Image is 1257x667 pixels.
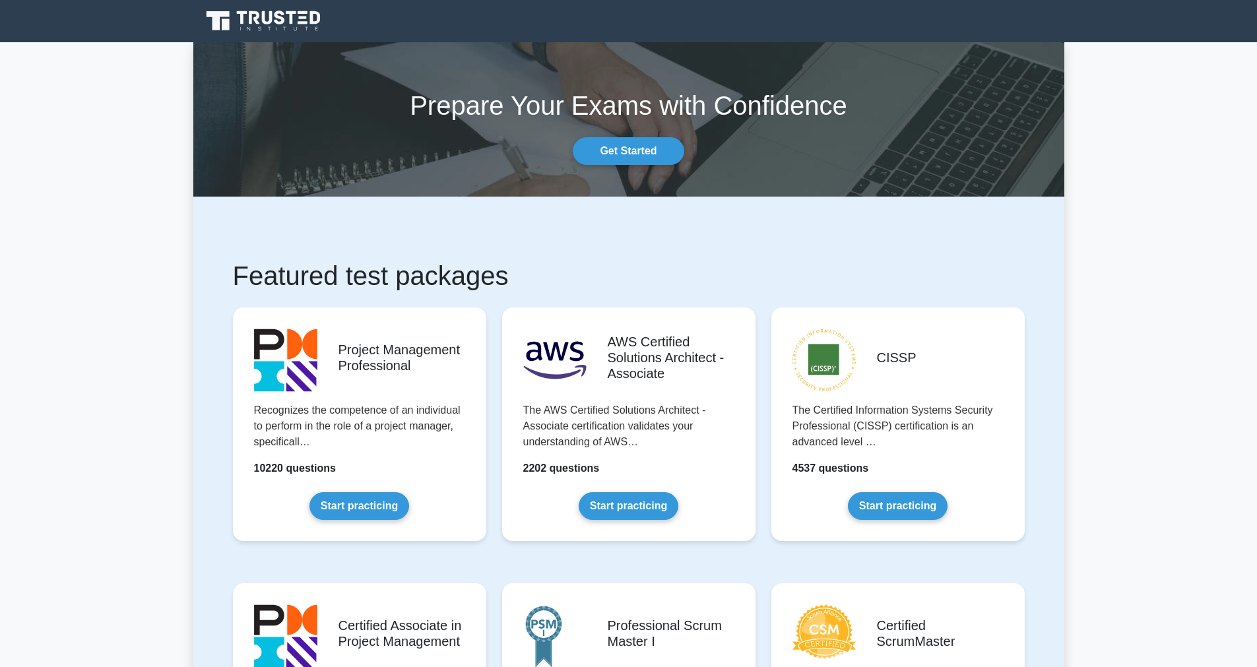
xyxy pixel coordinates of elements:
[848,492,948,520] a: Start practicing
[193,90,1064,121] h1: Prepare Your Exams with Confidence
[579,492,678,520] a: Start practicing
[233,260,1025,292] h1: Featured test packages
[573,137,684,165] a: Get Started
[309,492,409,520] a: Start practicing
